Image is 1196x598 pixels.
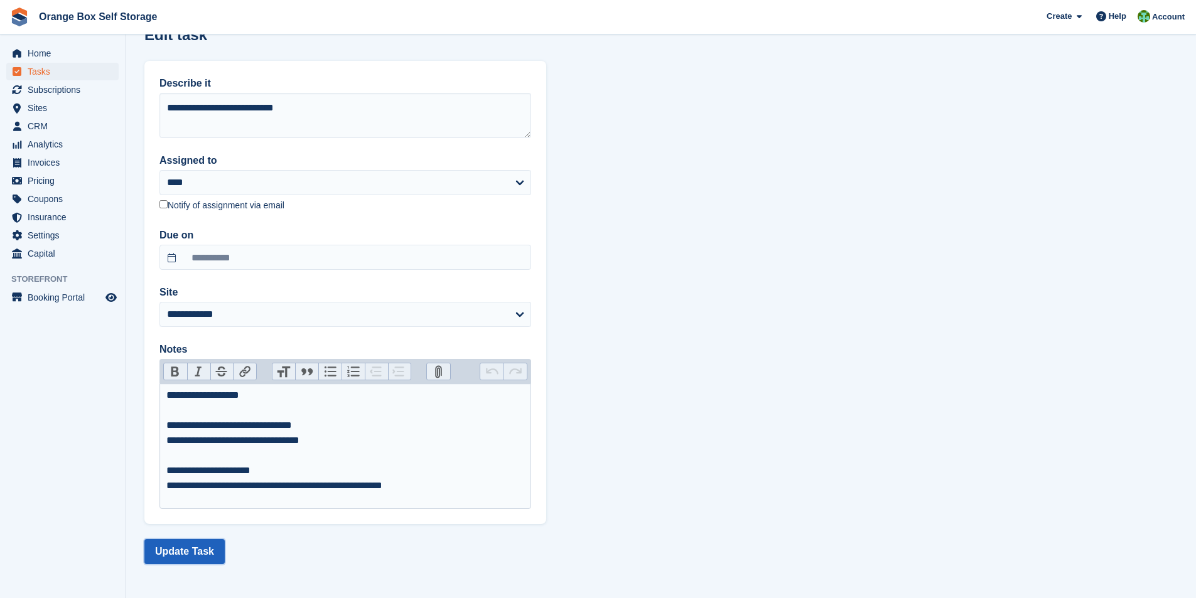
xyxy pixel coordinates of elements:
button: Quote [295,363,318,380]
a: menu [6,190,119,208]
a: menu [6,208,119,226]
span: Sites [28,99,103,117]
input: Notify of assignment via email [159,200,168,208]
label: Notify of assignment via email [159,200,284,211]
span: Subscriptions [28,81,103,99]
span: Booking Portal [28,289,103,306]
span: Settings [28,227,103,244]
button: Attach Files [427,363,450,380]
span: Pricing [28,172,103,190]
h1: Edit task [144,26,207,43]
button: Update Task [144,539,225,564]
a: menu [6,117,119,135]
span: Invoices [28,154,103,171]
span: Tasks [28,63,103,80]
button: Heading [272,363,296,380]
button: Bullets [318,363,342,380]
button: Increase Level [388,363,411,380]
label: Assigned to [159,153,531,168]
img: stora-icon-8386f47178a22dfd0bd8f6a31ec36ba5ce8667c1dd55bd0f319d3a0aa187defe.svg [10,8,29,26]
button: Numbers [342,363,365,380]
button: Italic [187,363,210,380]
a: menu [6,245,119,262]
a: menu [6,172,119,190]
label: Describe it [159,76,531,91]
span: Insurance [28,208,103,226]
label: Site [159,285,531,300]
button: Bold [164,363,187,380]
button: Redo [504,363,527,380]
span: Account [1152,11,1185,23]
button: Decrease Level [365,363,388,380]
a: menu [6,63,119,80]
a: Orange Box Self Storage [34,6,163,27]
label: Due on [159,228,531,243]
button: Strikethrough [210,363,234,380]
a: menu [6,81,119,99]
img: Binder Bhardwaj [1138,10,1150,23]
button: Link [233,363,256,380]
button: Undo [480,363,504,380]
a: menu [6,45,119,62]
a: Preview store [104,290,119,305]
label: Notes [159,342,531,357]
span: Capital [28,245,103,262]
span: Help [1109,10,1126,23]
span: Storefront [11,273,125,286]
a: menu [6,154,119,171]
span: Analytics [28,136,103,153]
a: menu [6,289,119,306]
span: Create [1047,10,1072,23]
a: menu [6,136,119,153]
a: menu [6,99,119,117]
a: menu [6,227,119,244]
span: Home [28,45,103,62]
span: Coupons [28,190,103,208]
span: CRM [28,117,103,135]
